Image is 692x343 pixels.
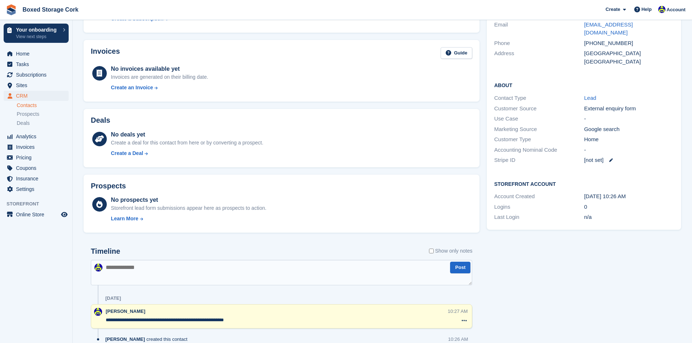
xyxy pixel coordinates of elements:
p: View next steps [16,33,59,40]
a: Learn More [111,215,266,222]
span: [PERSON_NAME] [105,336,145,343]
div: Home [584,135,674,144]
a: menu [4,91,69,101]
div: [DATE] 10:26 AM [584,192,674,201]
span: Insurance [16,173,60,184]
div: Storefront lead form submissions appear here as prospects to action. [111,204,266,212]
img: Vincent [94,264,102,271]
h2: Invoices [91,47,120,59]
div: [GEOGRAPHIC_DATA] [584,49,674,58]
div: Create an Invoice [111,84,153,91]
div: Customer Type [494,135,584,144]
div: Phone [494,39,584,48]
span: Deals [17,120,30,127]
h2: Storefront Account [494,180,674,187]
a: menu [4,70,69,80]
div: No invoices available yet [111,65,208,73]
div: Customer Source [494,105,584,113]
h2: About [494,81,674,89]
span: Settings [16,184,60,194]
a: menu [4,142,69,152]
span: Account [667,6,685,13]
a: [EMAIL_ADDRESS][DOMAIN_NAME] [584,21,633,36]
span: Storefront [7,200,72,208]
button: Post [450,262,470,274]
div: [not set] [584,156,674,164]
a: Deals [17,119,69,127]
div: [DATE] [105,295,121,301]
div: Use Case [494,115,584,123]
span: Tasks [16,59,60,69]
div: created this contact [105,336,191,343]
h2: Prospects [91,182,126,190]
a: menu [4,163,69,173]
a: menu [4,59,69,69]
img: Vincent [658,6,665,13]
a: menu [4,80,69,90]
a: menu [4,152,69,163]
div: Email [494,21,584,37]
a: menu [4,173,69,184]
div: n/a [584,213,674,221]
span: [PERSON_NAME] [106,309,145,314]
span: Create [606,6,620,13]
span: Help [642,6,652,13]
div: Stripe ID [494,156,584,164]
div: Account Created [494,192,584,201]
a: Lead [584,95,596,101]
img: stora-icon-8386f47178a22dfd0bd8f6a31ec36ba5ce8667c1dd55bd0f319d3a0aa187defe.svg [6,4,17,15]
div: No deals yet [111,130,263,139]
a: Boxed Storage Cork [20,4,81,16]
a: menu [4,49,69,59]
p: Your onboarding [16,27,59,32]
a: Create a Deal [111,150,263,157]
span: Coupons [16,163,60,173]
div: Contact Type [494,94,584,102]
div: Learn More [111,215,138,222]
a: Contacts [17,102,69,109]
span: Invoices [16,142,60,152]
a: Create an Invoice [111,84,208,91]
span: CRM [16,91,60,101]
input: Show only notes [429,247,434,255]
span: Sites [16,80,60,90]
div: - [584,115,674,123]
img: Vincent [94,308,102,316]
span: Home [16,49,60,59]
div: Create a Deal [111,150,143,157]
div: [PHONE_NUMBER] [584,39,674,48]
label: Show only notes [429,247,473,255]
div: External enquiry form [584,105,674,113]
div: Address [494,49,584,66]
h2: Timeline [91,247,120,256]
div: Marketing Source [494,125,584,134]
a: menu [4,184,69,194]
a: menu [4,131,69,142]
div: 10:26 AM [448,336,468,343]
div: No prospects yet [111,196,266,204]
div: 0 [584,203,674,211]
a: menu [4,209,69,220]
a: Guide [441,47,473,59]
div: [GEOGRAPHIC_DATA] [584,58,674,66]
div: Invoices are generated on their billing date. [111,73,208,81]
span: Online Store [16,209,60,220]
div: Last Login [494,213,584,221]
div: - [584,146,674,154]
span: Analytics [16,131,60,142]
a: Preview store [60,210,69,219]
div: Create a deal for this contact from here or by converting a prospect. [111,139,263,147]
a: Prospects [17,110,69,118]
div: Google search [584,125,674,134]
div: Logins [494,203,584,211]
span: Pricing [16,152,60,163]
div: 10:27 AM [448,308,468,315]
span: Subscriptions [16,70,60,80]
span: Prospects [17,111,39,118]
div: Accounting Nominal Code [494,146,584,154]
a: Your onboarding View next steps [4,24,69,43]
h2: Deals [91,116,110,124]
